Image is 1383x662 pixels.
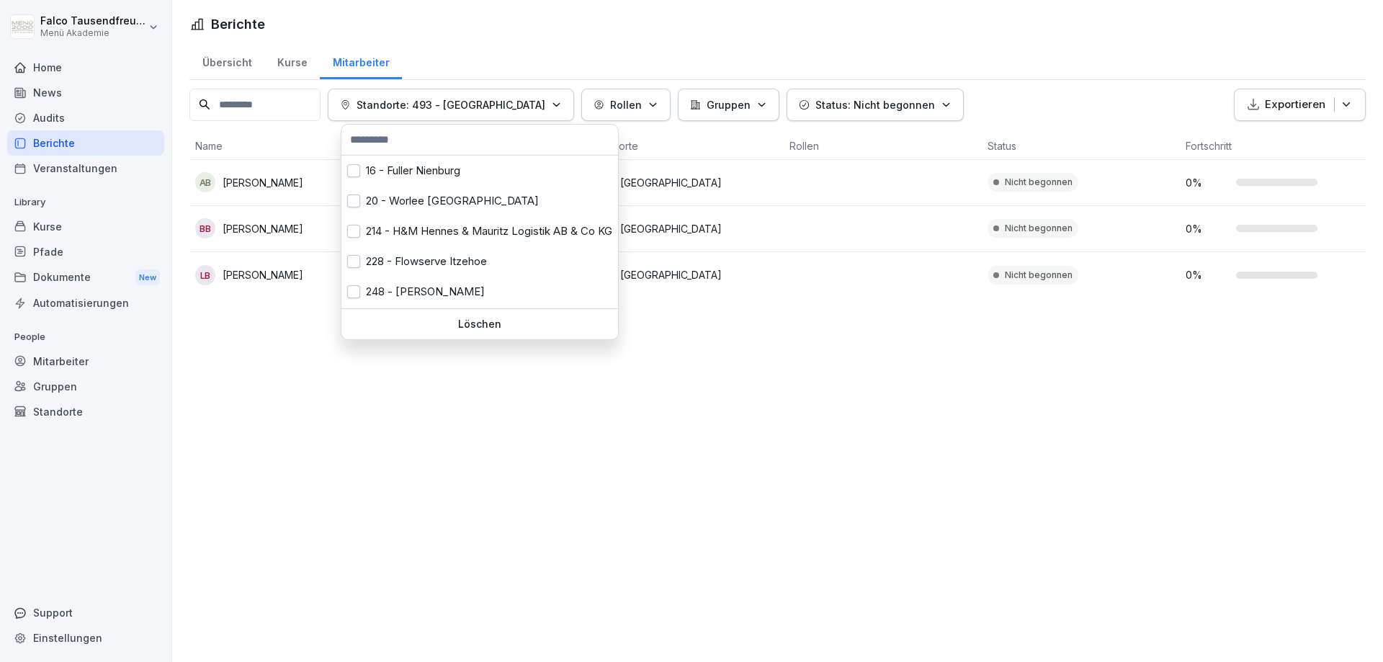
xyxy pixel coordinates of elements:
div: 257 - Buss [GEOGRAPHIC_DATA] [341,307,618,337]
div: 228 - Flowserve Itzehoe [341,246,618,277]
div: 20 - Worlee [GEOGRAPHIC_DATA] [341,186,618,216]
div: 16 - Fuller Nienburg [341,156,618,186]
p: Standorte: 493 - [GEOGRAPHIC_DATA] [357,97,545,112]
p: Rollen [610,97,642,112]
p: Gruppen [707,97,751,112]
div: 214 - H&M Hennes & Mauritz Logistik AB & Co KG [341,216,618,246]
p: Löschen [347,318,612,331]
p: Exportieren [1265,97,1325,113]
div: 248 - [PERSON_NAME] [341,277,618,307]
p: Status: Nicht begonnen [815,97,935,112]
